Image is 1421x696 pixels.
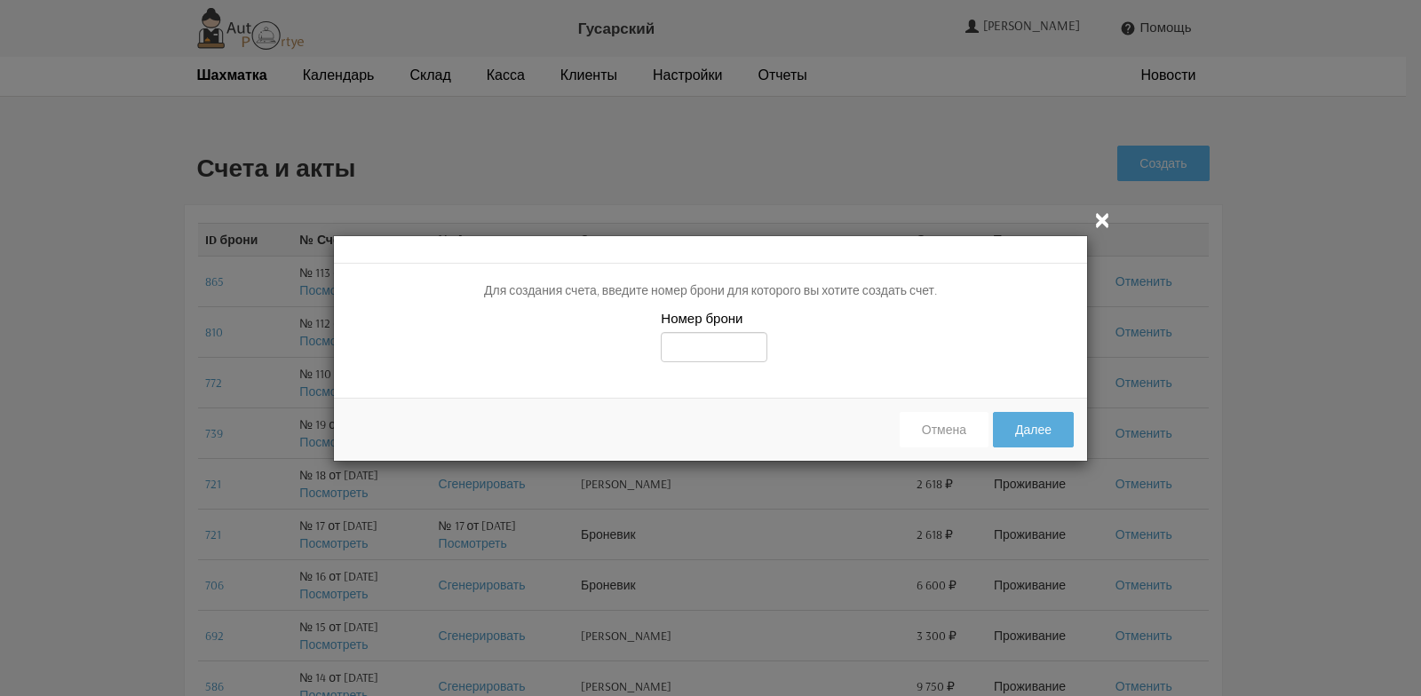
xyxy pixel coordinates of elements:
button: Закрыть [1092,209,1113,231]
p: Для создания счета, введите номер брони для которого вы хотите создать счет. [347,281,1074,300]
button: Отмена [900,412,988,447]
button: Далее [993,412,1074,447]
label: Номер брони [661,309,742,328]
i:  [1092,209,1113,230]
